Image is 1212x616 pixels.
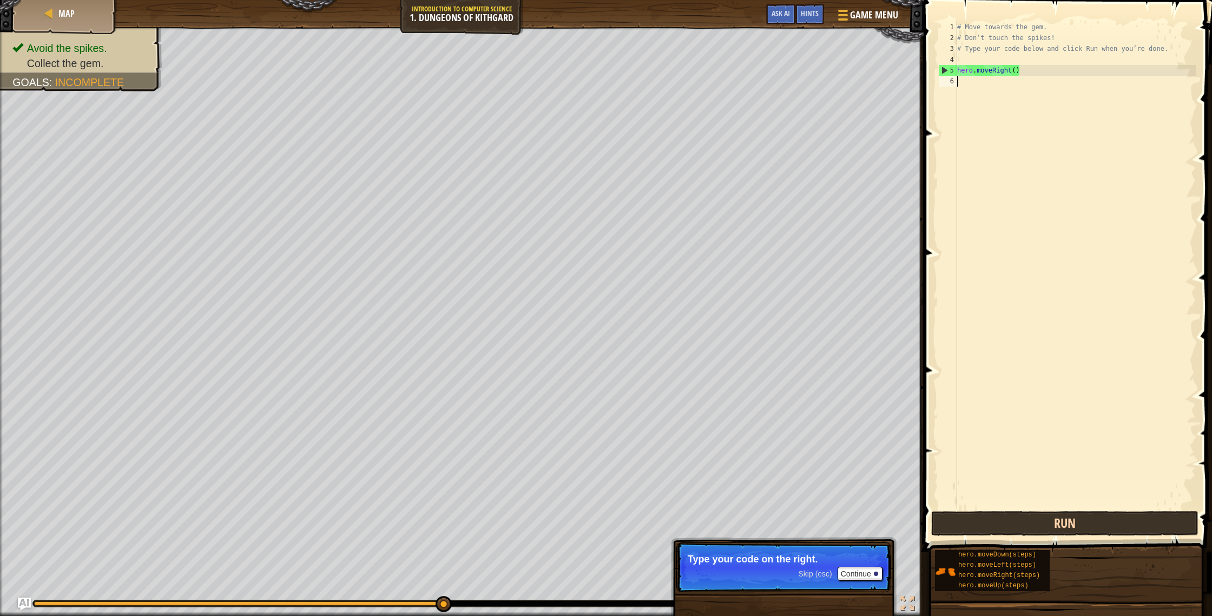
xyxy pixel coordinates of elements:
[958,551,1036,559] span: hero.moveDown(steps)
[12,56,150,71] li: Collect the gem.
[772,8,790,18] span: Ask AI
[939,22,957,32] div: 1
[799,569,832,578] span: Skip (esc)
[939,32,957,43] div: 2
[939,76,957,87] div: 6
[55,76,124,88] span: Incomplete
[12,76,49,88] span: Goals
[58,8,75,19] span: Map
[27,42,107,54] span: Avoid the spikes.
[688,554,880,565] p: Type your code on the right.
[939,43,957,54] div: 3
[939,54,957,65] div: 4
[49,76,55,88] span: :
[958,572,1040,579] span: hero.moveRight(steps)
[18,598,31,611] button: Ask AI
[850,8,898,22] span: Game Menu
[55,8,75,19] a: Map
[12,41,150,56] li: Avoid the spikes.
[939,65,957,76] div: 5
[829,4,905,30] button: Game Menu
[766,4,795,24] button: Ask AI
[27,57,104,69] span: Collect the gem.
[897,594,918,616] button: Toggle fullscreen
[935,561,956,582] img: portrait.png
[958,561,1036,569] span: hero.moveLeft(steps)
[801,8,819,18] span: Hints
[958,582,1029,589] span: hero.moveUp(steps)
[838,567,882,581] button: Continue
[931,511,1198,536] button: Run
